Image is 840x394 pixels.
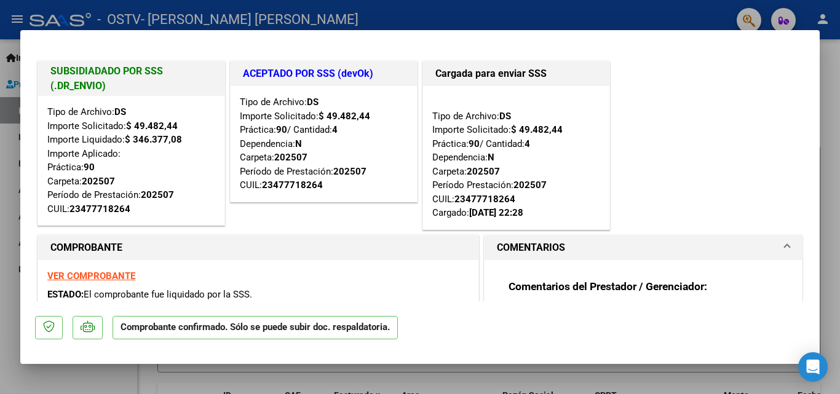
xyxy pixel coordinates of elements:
strong: DS [307,97,319,108]
strong: COMPROBANTE [50,242,122,253]
div: Tipo de Archivo: Importe Solicitado: Práctica: / Cantidad: Dependencia: Carpeta: Período de Prest... [240,95,408,192]
h1: ACEPTADO POR SSS (devOk) [243,66,405,81]
div: Tipo de Archivo: Importe Solicitado: Importe Liquidado: Importe Aplicado: Práctica: Carpeta: Perí... [47,105,215,216]
strong: $ 49.482,44 [126,120,178,132]
mat-expansion-panel-header: COMENTARIOS [485,235,802,260]
strong: N [295,138,302,149]
h1: SUBSIDIADADO POR SSS (.DR_ENVIO) [50,64,212,93]
strong: 90 [84,162,95,173]
span: ESTADO: [47,289,84,300]
strong: 4 [332,124,338,135]
strong: 4 [525,138,530,149]
div: Open Intercom Messenger [798,352,828,382]
strong: Comentarios del Prestador / Gerenciador: [509,280,707,293]
strong: 202507 [141,189,174,200]
strong: 202507 [333,166,367,177]
strong: $ 49.482,44 [319,111,370,122]
div: 23477718264 [454,192,515,207]
h1: COMENTARIOS [497,240,565,255]
strong: 90 [276,124,287,135]
strong: 202507 [274,152,307,163]
p: Comprobante confirmado. Sólo se puede subir doc. respaldatoria. [113,316,398,340]
strong: DS [499,111,511,122]
strong: 202507 [82,176,115,187]
h1: Cargada para enviar SSS [435,66,597,81]
a: VER COMPROBANTE [47,270,135,282]
strong: $ 346.377,08 [125,134,182,145]
div: Tipo de Archivo: Importe Solicitado: Práctica: / Cantidad: Dependencia: Carpeta: Período Prestaci... [432,95,600,220]
strong: 202507 [467,166,500,177]
strong: 90 [469,138,480,149]
span: El comprobante fue liquidado por la SSS. [84,289,252,300]
strong: N [488,152,494,163]
strong: $ 49.482,44 [511,124,563,135]
strong: [DATE] 22:28 [469,207,523,218]
strong: DS [114,106,126,117]
strong: 202507 [513,179,547,191]
div: 23477718264 [69,202,130,216]
div: 23477718264 [262,178,323,192]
